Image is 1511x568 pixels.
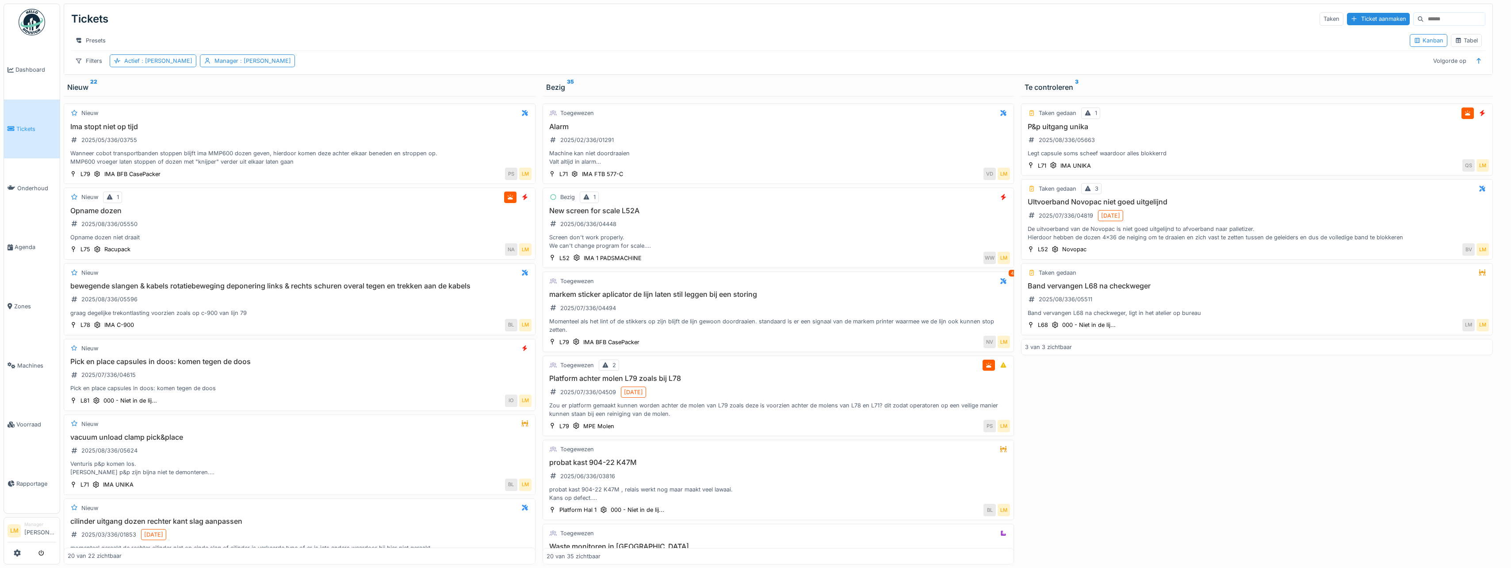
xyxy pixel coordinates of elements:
[1025,343,1072,351] div: 3 van 3 zichtbaar
[1477,319,1489,331] div: LM
[81,371,136,379] div: 2025/07/336/04615
[17,361,56,370] span: Machines
[547,123,1010,131] h3: Alarm
[983,252,996,264] div: WW
[1462,243,1475,256] div: BV
[547,149,1010,166] div: Machine kan niet doordraaien Valt altijd in alarm En er is geen probleem Wit licht knippert dan e...
[68,233,532,242] div: Opname dozen niet draait
[103,396,157,405] div: 000 - Niet in de lij...
[582,170,623,178] div: IMA FTB 577-C
[547,233,1010,250] div: Screen don't work properly. We can't change program for scale. The touch don't work
[1025,198,1489,206] h3: UItvoerband Novopac niet goed uitgelijnd
[1009,270,1016,276] div: 4
[68,433,532,441] h3: vacuum unload clamp pick&place
[68,552,122,560] div: 20 van 22 zichtbaar
[4,395,60,454] a: Voorraad
[560,277,594,285] div: Toegewezen
[519,168,532,180] div: LM
[103,480,134,489] div: IMA UNIKA
[68,517,532,526] h3: cilinder uitgang dozen rechter kant slag aanpassen
[1025,82,1489,92] div: Te controleren
[624,388,643,396] div: [DATE]
[68,207,532,215] h3: Opname dozen
[560,220,616,228] div: 2025/06/336/04448
[80,396,89,405] div: L81
[560,136,614,144] div: 2025/02/336/01291
[81,344,98,353] div: Nieuw
[983,168,996,180] div: VD
[80,170,90,178] div: L79
[612,361,616,369] div: 2
[71,34,110,47] div: Presets
[140,58,192,64] span: : [PERSON_NAME]
[16,420,56,429] span: Voorraad
[1455,36,1478,45] div: Tabel
[1038,245,1048,253] div: L52
[547,374,1010,383] h3: Platform achter molen L79 zoals bij L78
[560,109,594,117] div: Toegewezen
[71,54,106,67] div: Filters
[1025,309,1489,317] div: Band vervangen L68 na checkweger, ligt in het atelier op bureau
[4,40,60,100] a: Dashboard
[547,317,1010,334] div: Momenteel als het lint of de stikkers op zijn blijft de lijn gewoon doordraaien. standaard is er ...
[519,243,532,256] div: LM
[560,445,594,453] div: Toegewezen
[547,542,1010,551] h3: Waste monitoren in [GEOGRAPHIC_DATA]
[998,252,1010,264] div: LM
[81,136,137,144] div: 2025/05/336/03755
[547,458,1010,467] h3: probat kast 904-22 K47M
[1320,12,1343,25] div: Taken
[81,530,136,539] div: 2025/03/336/01853
[547,290,1010,299] h3: markem sticker aplicator de lijn laten stil leggen bij een storing
[1039,211,1093,220] div: 2025/07/336/04819
[8,524,21,537] li: LM
[80,321,90,329] div: L78
[593,193,596,201] div: 1
[16,125,56,133] span: Tickets
[214,57,291,65] div: Manager
[8,521,56,542] a: LM Manager[PERSON_NAME]
[1477,159,1489,172] div: LM
[1095,184,1098,193] div: 3
[81,420,98,428] div: Nieuw
[505,243,517,256] div: NA
[1038,321,1048,329] div: L68
[560,193,575,201] div: Bezig
[560,361,594,369] div: Toegewezen
[81,109,98,117] div: Nieuw
[1025,282,1489,290] h3: Band vervangen L68 na checkweger
[90,82,97,92] sup: 22
[505,395,517,407] div: IO
[15,243,56,251] span: Agenda
[81,295,138,303] div: 2025/08/336/05596
[983,504,996,516] div: BL
[68,123,532,131] h3: Ima stopt niet op tijd
[1039,109,1076,117] div: Taken gedaan
[560,529,594,537] div: Toegewezen
[24,521,56,528] div: Manager
[1039,136,1095,144] div: 2025/08/336/05663
[4,158,60,218] a: Onderhoud
[81,269,98,277] div: Nieuw
[1062,245,1086,253] div: Novopac
[560,388,616,396] div: 2025/07/336/04509
[559,506,597,514] div: Platform Hal 1
[144,530,163,539] div: [DATE]
[611,506,664,514] div: 000 - Niet in de lij...
[104,245,130,253] div: Racupack
[505,168,517,180] div: PS
[19,9,45,35] img: Badge_color-CXgf-gQk.svg
[24,521,56,540] li: [PERSON_NAME]
[71,8,108,31] div: Tickets
[1038,161,1046,170] div: L71
[983,336,996,348] div: NV
[1039,269,1076,277] div: Taken gedaan
[104,170,161,178] div: IMA BFB CasePacker
[1414,36,1443,45] div: Kanban
[547,552,601,560] div: 20 van 35 zichtbaar
[505,479,517,491] div: BL
[68,149,532,166] div: Wanneer cobot transportbanden stoppen blijft ima MMP600 dozen geven, hierdoor komen deze achter e...
[81,193,98,201] div: Nieuw
[1062,321,1116,329] div: 000 - Niet in de lij...
[583,422,614,430] div: MPE Molen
